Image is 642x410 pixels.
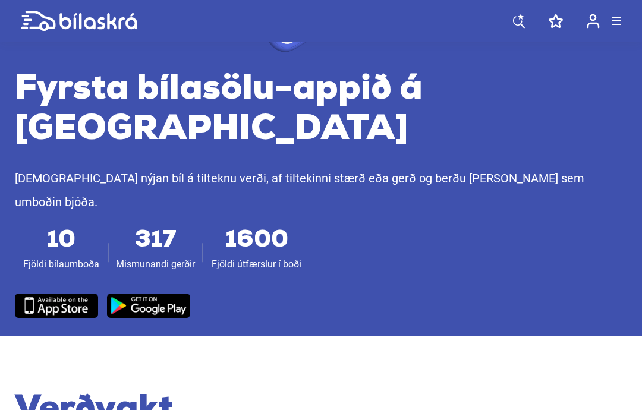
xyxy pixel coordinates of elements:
[225,232,288,250] span: 1600
[134,232,177,250] span: 317
[116,256,195,273] span: Mismunandi gerðir
[15,166,627,214] p: [DEMOGRAPHIC_DATA] nýjan bíl á tilteknu verði, af tiltekinni stærð eða gerð og berðu [PERSON_NAME...
[47,232,75,250] span: 10
[587,14,600,29] img: user-login.svg
[15,70,627,151] h1: Fyrsta bílasölu- appið á [GEOGRAPHIC_DATA]
[23,256,99,273] span: Fjöldi bílaumboða
[212,256,301,273] span: Fjöldi útfærslur í boði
